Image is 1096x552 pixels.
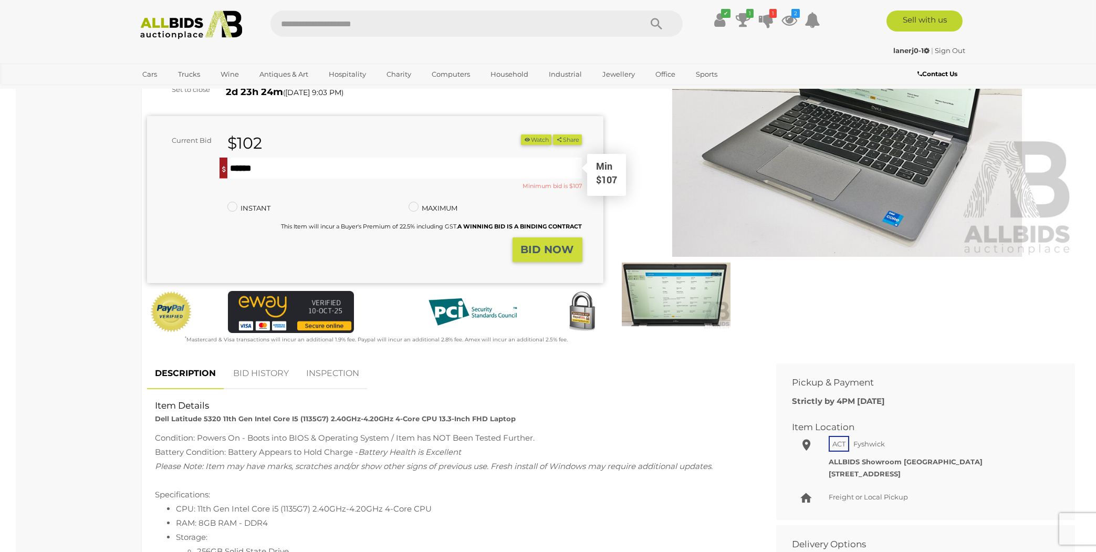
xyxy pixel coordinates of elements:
[513,237,582,262] button: BID NOW
[155,461,713,471] span: Please Note: Item may have marks, scratches and/or show other signs of previous use. Fresh instal...
[521,243,574,256] strong: BID NOW
[792,422,1043,432] h2: Item Location
[150,291,193,333] img: Official PayPal Seal
[457,223,582,230] b: A WINNING BID IS A BINDING CONTRACT
[829,436,849,452] span: ACT
[420,291,525,333] img: PCI DSS compliant
[792,539,1043,549] h2: Delivery Options
[917,68,960,80] a: Contact Us
[746,9,754,18] i: 1
[829,457,983,466] strong: ALLBIDS Showroom [GEOGRAPHIC_DATA]
[298,358,367,389] a: INSPECTION
[735,11,751,29] a: 1
[171,66,207,83] a: Trucks
[769,9,777,18] i: 1
[226,86,283,98] strong: 2d 23h 24m
[225,358,297,389] a: BID HISTORY
[596,66,642,83] a: Jewellery
[139,84,218,96] div: Set to close
[791,9,800,18] i: 2
[781,11,797,29] a: 2
[588,160,625,194] div: Min $107
[630,11,683,37] button: Search
[829,493,908,501] span: Freight or Local Pickup
[917,70,957,78] b: Contact Us
[136,66,164,83] a: Cars
[380,66,418,83] a: Charity
[721,9,730,18] i: ✔
[227,133,262,153] strong: $102
[176,516,753,530] li: RAM: 8GB RAM - DDR4
[689,66,724,83] a: Sports
[894,46,930,55] strong: lanerj0-1
[147,134,220,147] div: Current Bid
[155,431,753,445] div: Condition: Powers On - Boots into BIOS & Operating System / Item has NOT Been Tested Further.
[227,202,270,214] label: INSTANT
[561,291,603,333] img: Secured by Rapid SSL
[792,378,1043,388] h2: Pickup & Payment
[425,66,477,83] a: Computers
[484,66,535,83] a: Household
[155,445,753,459] div: Battery Condition: Battery Appears to Hold Charge -
[228,291,354,333] img: eWAY Payment Gateway
[851,437,888,451] span: Fyshwick
[521,134,551,145] button: Watch
[553,134,582,145] button: Share
[409,202,457,214] label: MAXIMUM
[253,66,315,83] a: Antiques & Art
[886,11,963,32] a: Sell with us
[758,11,774,29] a: 1
[285,88,341,97] span: [DATE] 9:03 PM
[281,223,582,230] small: This Item will incur a Buyer's Premium of 22.5% including GST.
[155,414,516,423] strong: Dell Latitude 5320 11th Gen Intel Core I5 (1135G7) 2.40GHz-4.20GHz 4-Core CPU 13.3-Inch FHD Laptop
[894,46,932,55] a: lanerj0-1
[649,66,682,83] a: Office
[358,447,461,457] span: Battery Health is Excellent
[155,401,753,411] h2: Item Details
[176,502,753,516] li: CPU: 11th Gen Intel Core i5 (1135G7) 2.40GHz-4.20GHz 4-Core CPU
[523,181,582,192] small: Minimum bid is $107
[322,66,373,83] a: Hospitality
[283,88,343,97] span: ( )
[214,66,246,83] a: Wine
[829,470,901,478] strong: [STREET_ADDRESS]
[521,134,551,145] li: Watch this item
[542,66,589,83] a: Industrial
[136,83,224,100] a: [GEOGRAPHIC_DATA]
[712,11,728,29] a: ✔
[134,11,248,39] img: Allbids.com.au
[932,46,934,55] span: |
[792,396,885,406] b: Strictly by 4PM [DATE]
[622,259,730,329] img: Dell Latitude 5320 11th Gen Intel Core I5 (1135G7) 2.40GHz-4.20GHz 4-Core CPU 13.3-Inch FHD Laptop
[935,46,966,55] a: Sign Out
[147,358,224,389] a: DESCRIPTION
[185,336,568,343] small: Mastercard & Visa transactions will incur an additional 1.9% fee. Paypal will incur an additional...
